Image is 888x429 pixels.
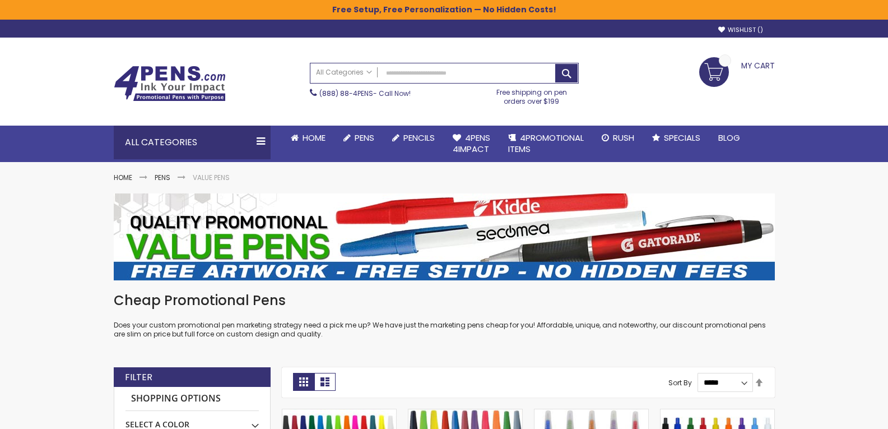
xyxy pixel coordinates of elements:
[114,292,775,339] div: Does your custom promotional pen marketing strategy need a pick me up? We have just the marketing...
[709,126,749,150] a: Blog
[282,409,396,418] a: Belfast B Value Stick Pen
[444,126,499,162] a: 4Pens4impact
[193,173,230,182] strong: Value Pens
[613,132,634,144] span: Rush
[485,84,579,106] div: Free shipping on pen orders over $199
[319,89,411,98] span: - Call Now!
[125,387,259,411] strong: Shopping Options
[661,409,774,418] a: Custom Cambria Plastic Retractable Ballpoint Pen - Monochromatic Body Color
[114,173,132,182] a: Home
[718,132,740,144] span: Blog
[664,132,700,144] span: Specials
[534,409,648,418] a: Belfast Translucent Value Stick Pen
[125,371,152,384] strong: Filter
[114,66,226,102] img: 4Pens Custom Pens and Promotional Products
[114,126,271,159] div: All Categories
[508,132,584,155] span: 4PROMOTIONAL ITEMS
[499,126,593,162] a: 4PROMOTIONALITEMS
[334,126,383,150] a: Pens
[718,26,763,34] a: Wishlist
[114,292,775,310] h1: Cheap Promotional Pens
[310,63,378,82] a: All Categories
[453,132,490,155] span: 4Pens 4impact
[383,126,444,150] a: Pencils
[403,132,435,144] span: Pencils
[643,126,709,150] a: Specials
[155,173,170,182] a: Pens
[593,126,643,150] a: Rush
[293,373,314,391] strong: Grid
[114,193,775,280] img: Value Pens
[408,409,522,418] a: Belfast Value Stick Pen
[316,68,372,77] span: All Categories
[668,377,692,387] label: Sort By
[303,132,326,144] span: Home
[355,132,374,144] span: Pens
[319,89,373,98] a: (888) 88-4PENS
[282,126,334,150] a: Home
